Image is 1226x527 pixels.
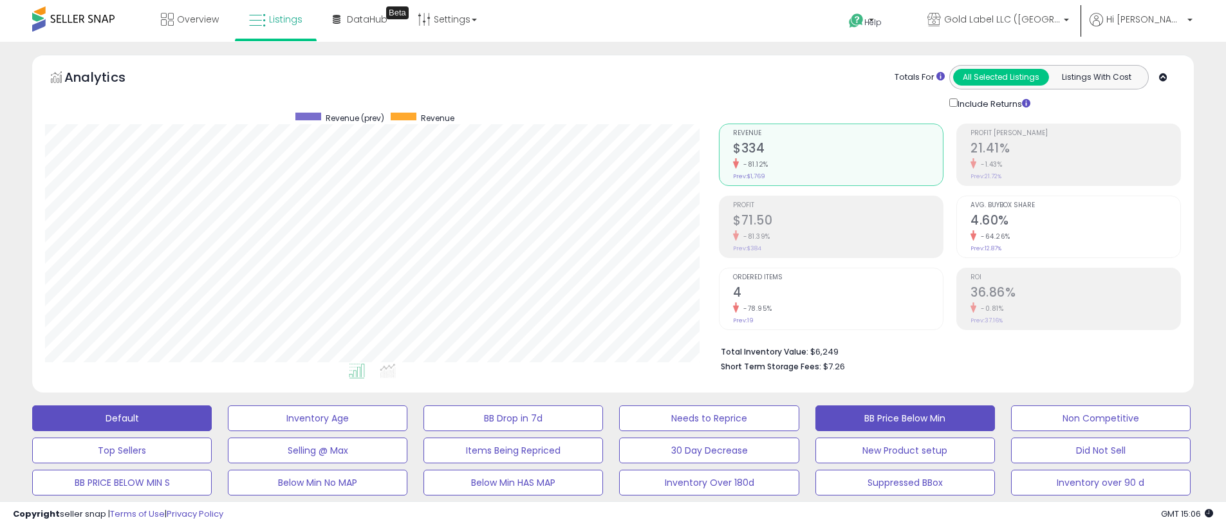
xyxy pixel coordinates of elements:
button: Suppressed BBox [815,470,995,495]
small: Prev: 19 [733,317,754,324]
span: 2025-10-9 15:06 GMT [1161,508,1213,520]
button: Did Not Sell [1011,438,1191,463]
button: Inventory over 90 d [1011,470,1191,495]
span: Listings [269,13,302,26]
li: $6,249 [721,343,1171,358]
button: BB Drop in 7d [423,405,603,431]
button: BB PRICE BELOW MIN S [32,470,212,495]
small: Prev: $384 [733,245,761,252]
button: BB Price Below Min [815,405,995,431]
button: Below Min HAS MAP [423,470,603,495]
button: Inventory Age [228,405,407,431]
div: seller snap | | [13,508,223,521]
small: -78.95% [739,304,772,313]
button: Default [32,405,212,431]
button: 30 Day Decrease [619,438,799,463]
span: Hi [PERSON_NAME] [1106,13,1184,26]
span: Gold Label LLC ([GEOGRAPHIC_DATA]) [944,13,1060,26]
span: DataHub [347,13,387,26]
span: Revenue [421,113,454,124]
small: Prev: 37.16% [971,317,1003,324]
button: Top Sellers [32,438,212,463]
small: -1.43% [976,160,1002,169]
button: All Selected Listings [953,69,1049,86]
span: Help [864,17,882,28]
button: Needs to Reprice [619,405,799,431]
small: -81.39% [739,232,770,241]
small: -81.12% [739,160,768,169]
small: -64.26% [976,232,1010,241]
button: Non Competitive [1011,405,1191,431]
div: Totals For [895,71,945,84]
b: Short Term Storage Fees: [721,361,821,372]
small: Prev: 21.72% [971,172,1001,180]
small: Prev: 12.87% [971,245,1001,252]
button: Items Being Repriced [423,438,603,463]
h2: $334 [733,141,943,158]
button: Inventory Over 180d [619,470,799,495]
button: Selling @ Max [228,438,407,463]
span: Ordered Items [733,274,943,281]
span: Avg. Buybox Share [971,202,1180,209]
b: Total Inventory Value: [721,346,808,357]
h2: $71.50 [733,213,943,230]
div: Include Returns [940,96,1046,111]
a: Privacy Policy [167,508,223,520]
button: Listings With Cost [1048,69,1144,86]
h2: 4 [733,285,943,302]
small: Prev: $1,769 [733,172,765,180]
span: ROI [971,274,1180,281]
a: Help [839,3,907,42]
span: $7.26 [823,360,845,373]
span: Profit [733,202,943,209]
span: Profit [PERSON_NAME] [971,130,1180,137]
h5: Analytics [64,68,151,89]
i: Get Help [848,13,864,29]
div: Tooltip anchor [386,6,409,19]
span: Revenue (prev) [326,113,384,124]
a: Terms of Use [110,508,165,520]
h2: 21.41% [971,141,1180,158]
small: -0.81% [976,304,1003,313]
h2: 4.60% [971,213,1180,230]
button: Below Min No MAP [228,470,407,495]
strong: Copyright [13,508,60,520]
span: Revenue [733,130,943,137]
button: New Product setup [815,438,995,463]
span: Overview [177,13,219,26]
h2: 36.86% [971,285,1180,302]
a: Hi [PERSON_NAME] [1090,13,1193,42]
